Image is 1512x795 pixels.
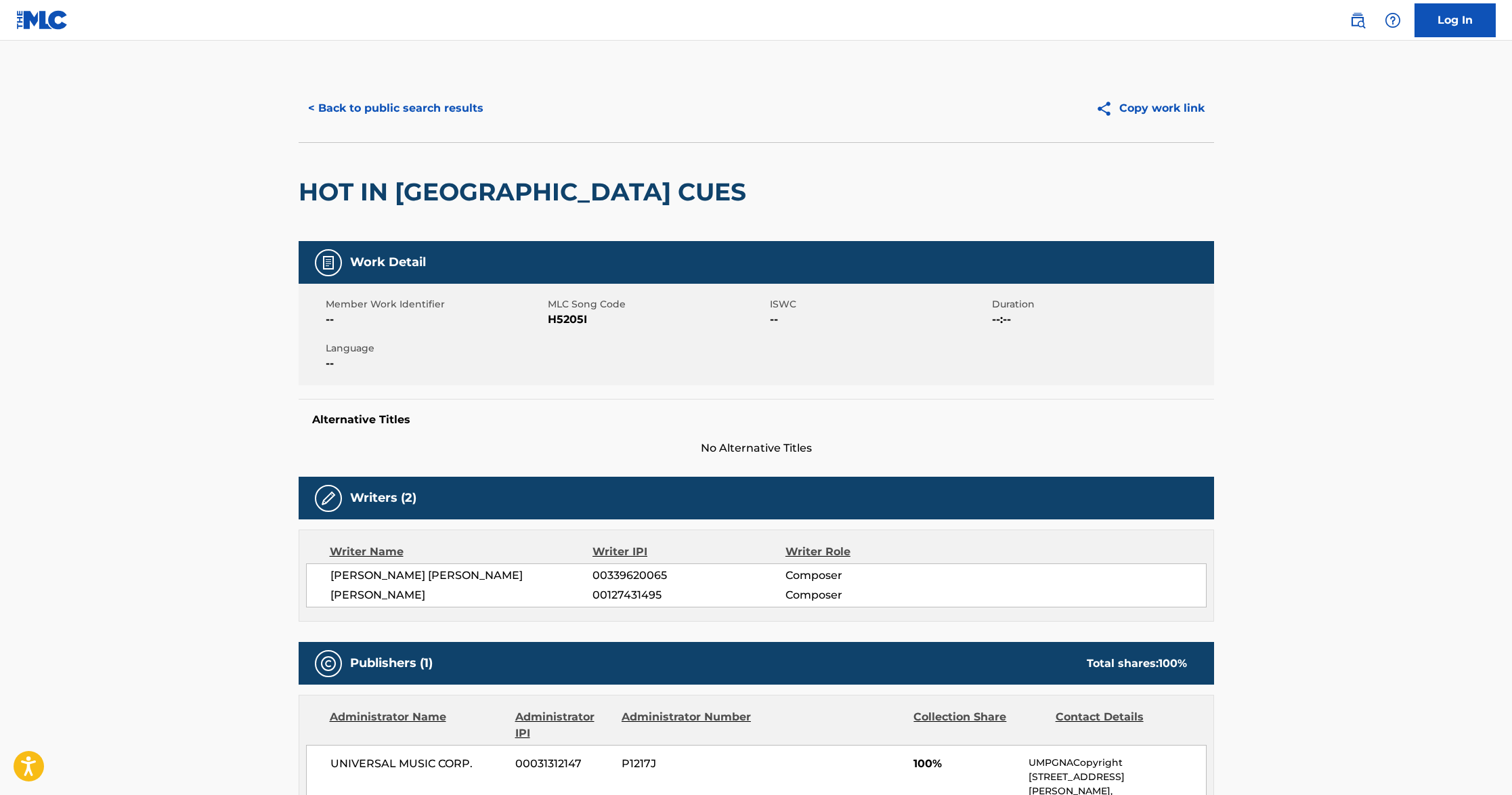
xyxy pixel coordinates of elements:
span: 00031312147 [515,756,611,772]
span: Composer [785,587,961,603]
div: Help [1379,7,1406,34]
span: H5205I [548,311,766,328]
img: MLC Logo [16,10,68,30]
span: Composer [785,567,961,584]
h5: Publishers (1) [350,656,433,671]
img: help [1385,12,1401,28]
span: Language [326,341,544,356]
span: -- [326,356,544,372]
img: search [1349,12,1366,28]
div: Administrator Number [622,709,753,742]
div: Total shares: [1087,656,1187,672]
img: Copy work link [1096,100,1119,117]
div: Administrator IPI [515,709,611,742]
div: Contact Details [1056,709,1187,742]
p: UMPGNACopyright [1029,756,1205,770]
a: Public Search [1344,7,1371,34]
h5: Writers (2) [350,490,416,506]
div: Writer Name [330,544,593,560]
span: P1217J [622,756,753,772]
span: 00339620065 [592,567,785,584]
span: No Alternative Titles [299,440,1214,456]
a: Log In [1414,3,1496,37]
span: [PERSON_NAME] [PERSON_NAME] [330,567,593,584]
span: 100% [913,756,1018,772]
div: Writer Role [785,544,961,560]
span: UNIVERSAL MUSIC CORP. [330,756,506,772]
img: Writers [320,490,337,507]
h2: HOT IN [GEOGRAPHIC_DATA] CUES [299,177,753,207]
span: [PERSON_NAME] [330,587,593,603]
div: Writer IPI [592,544,785,560]
h5: Alternative Titles [312,413,1201,427]
span: ISWC [770,297,989,311]
span: MLC Song Code [548,297,766,311]
span: Member Work Identifier [326,297,544,311]
span: 00127431495 [592,587,785,603]
span: -- [770,311,989,328]
button: Copy work link [1086,91,1214,125]
button: < Back to public search results [299,91,493,125]
span: Duration [992,297,1211,311]
span: 100 % [1159,657,1187,670]
h5: Work Detail [350,255,426,270]
span: -- [326,311,544,328]
img: Publishers [320,656,337,672]
img: Work Detail [320,255,337,271]
div: Administrator Name [330,709,505,742]
span: --:-- [992,311,1211,328]
div: Collection Share [913,709,1045,742]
